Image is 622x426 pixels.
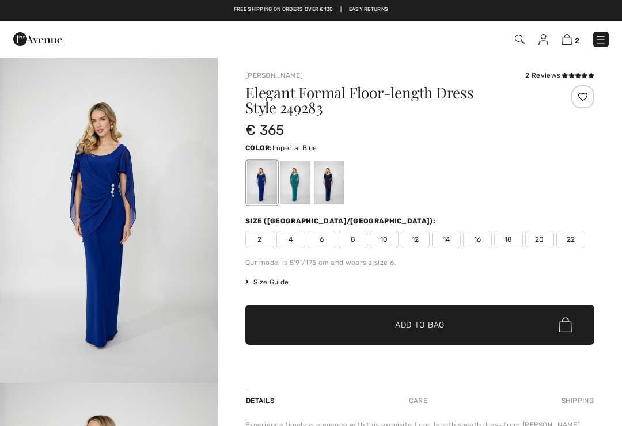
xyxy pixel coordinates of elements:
span: 2 [575,36,579,45]
div: Imperial Blue [247,161,277,204]
a: Easy Returns [349,6,389,14]
span: 10 [370,231,399,248]
div: Duchess green [280,161,310,204]
img: Shopping Bag [562,34,572,45]
span: 8 [339,231,367,248]
span: 12 [401,231,430,248]
span: 2 [245,231,274,248]
span: 22 [556,231,585,248]
a: 2 [562,32,579,46]
img: Bag.svg [559,317,572,332]
span: | [340,6,342,14]
div: Midnight [314,161,344,204]
span: € 365 [245,122,285,138]
span: 6 [308,231,336,248]
div: Size ([GEOGRAPHIC_DATA]/[GEOGRAPHIC_DATA]): [245,216,438,226]
div: Details [245,390,278,411]
a: [PERSON_NAME] [245,71,303,79]
button: Add to Bag [245,305,594,345]
span: Add to Bag [395,319,445,331]
img: Search [515,35,525,44]
span: 16 [463,231,492,248]
div: 2 Reviews [525,70,594,81]
span: 20 [525,231,554,248]
img: My Info [538,34,548,45]
div: Shipping [559,390,594,411]
span: Size Guide [245,277,289,287]
h1: Elegant Formal Floor-length Dress Style 249283 [245,85,536,115]
img: 1ère Avenue [13,28,62,51]
span: 14 [432,231,461,248]
a: 1ère Avenue [13,33,62,44]
img: Menu [595,34,606,45]
div: Care [399,390,437,411]
div: Our model is 5'9"/175 cm and wears a size 6. [245,257,594,268]
span: 18 [494,231,523,248]
span: Imperial Blue [272,144,317,152]
span: Color: [245,144,272,152]
a: Free shipping on orders over €130 [234,6,333,14]
span: 4 [276,231,305,248]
